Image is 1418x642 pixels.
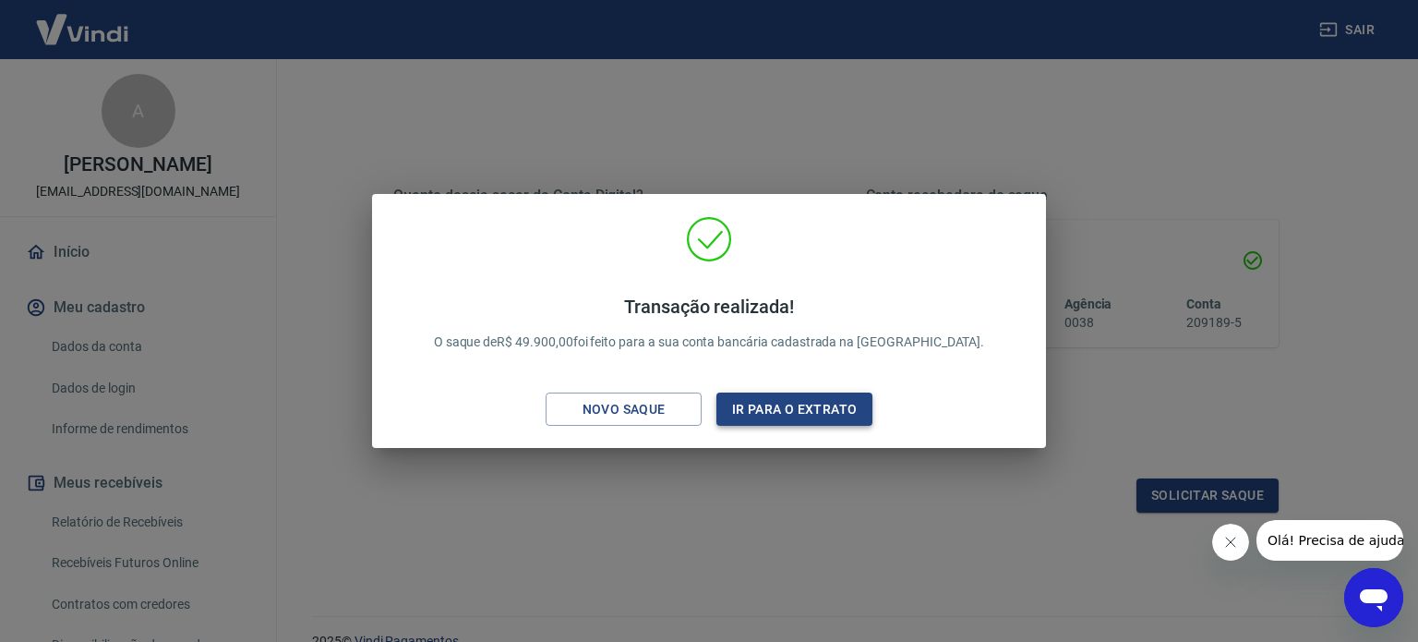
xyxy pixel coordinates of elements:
button: Ir para o extrato [716,393,872,427]
iframe: Fechar mensagem [1212,524,1249,561]
button: Novo saque [546,393,702,427]
h4: Transação realizada! [434,296,985,318]
iframe: Botão para abrir a janela de mensagens [1344,568,1403,627]
span: Olá! Precisa de ajuda? [11,13,155,28]
div: Novo saque [560,398,688,421]
iframe: Mensagem da empresa [1256,520,1403,561]
p: O saque de R$ 49.900,00 foi feito para a sua conta bancária cadastrada na [GEOGRAPHIC_DATA]. [434,296,985,352]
